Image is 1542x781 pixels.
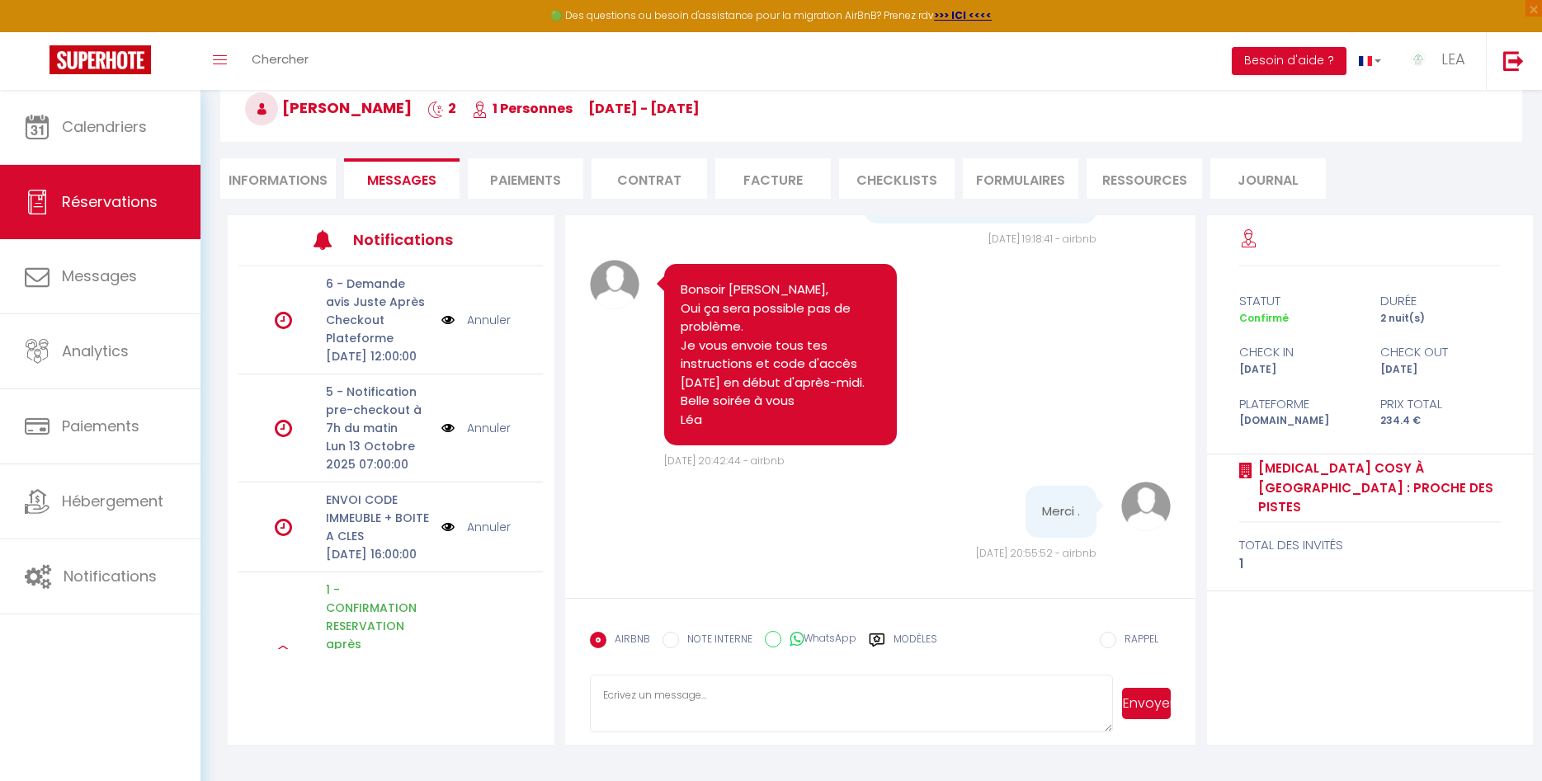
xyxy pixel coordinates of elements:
div: statut [1228,291,1370,311]
a: ... LEA [1393,32,1486,90]
img: NO IMAGE [441,419,455,437]
a: [MEDICAL_DATA] Cosy à [GEOGRAPHIC_DATA] : Proche des pistes [1252,459,1500,517]
button: Besoin d'aide ? [1232,47,1346,75]
a: Chercher [239,32,321,90]
label: NOTE INTERNE [679,632,752,650]
span: 1 Personnes [472,99,573,118]
span: Confirmé [1239,311,1289,325]
pre: Bonsoir [PERSON_NAME], Oui ça sera possible pas de problème. Je vous envoie tous tes instructions... [681,280,880,429]
div: Prix total [1370,394,1511,414]
p: ENVOI CODE IMMEUBLE + BOITE A CLES [326,491,431,545]
div: 1 [1239,554,1500,574]
a: Annuler [467,518,511,536]
span: Messages [62,266,137,286]
label: AIRBNB [606,632,650,650]
span: Notifications [64,566,157,586]
span: Messages [367,171,436,190]
img: NO IMAGE [441,647,455,660]
div: total des invités [1239,535,1500,555]
h3: Notifications [353,221,480,258]
p: [DATE] 12:00:00 [326,347,431,365]
div: check in [1228,342,1370,362]
p: 5 - Notification pre-checkout à 7h du matin [326,383,431,437]
img: ... [1406,47,1431,72]
li: Journal [1210,158,1326,199]
span: Calendriers [62,116,147,137]
li: FORMULAIRES [963,158,1078,199]
span: Chercher [252,50,309,68]
a: Annuler [467,311,511,329]
p: Lun 13 Octobre 2025 07:00:00 [326,437,431,473]
div: [DATE] [1228,362,1370,378]
li: Contrat [592,158,707,199]
div: [DOMAIN_NAME] [1228,413,1370,429]
span: Réservations [62,191,158,212]
span: Paiements [62,416,139,436]
p: 6 - Demande avis Juste Après Checkout Plateforme [326,275,431,347]
div: 234.4 € [1370,413,1511,429]
div: durée [1370,291,1511,311]
p: 1 - CONFIRMATION RESERVATION après soumission Formulaire Bienvenue [326,581,431,708]
li: CHECKLISTS [839,158,955,199]
pre: Merci . [1042,502,1080,521]
span: [DATE] 20:42:44 - airbnb [664,454,785,468]
span: LEA [1441,49,1465,69]
p: [DATE] 16:00:00 [326,545,431,563]
label: Modèles [894,632,937,661]
li: Paiements [468,158,583,199]
a: >>> ICI <<<< [934,8,992,22]
label: RAPPEL [1116,632,1158,650]
li: Ressources [1087,158,1202,199]
li: Informations [220,158,336,199]
img: avatar.png [590,260,639,309]
div: check out [1370,342,1511,362]
button: Envoyer [1122,688,1172,719]
div: 2 nuit(s) [1370,311,1511,327]
div: Plateforme [1228,394,1370,414]
span: 2 [427,99,456,118]
span: Hébergement [62,491,163,511]
span: [PERSON_NAME] [245,97,412,118]
span: [DATE] - [DATE] [588,99,700,118]
span: [DATE] 19:18:41 - airbnb [988,232,1096,246]
label: WhatsApp [781,631,856,649]
div: [DATE] [1370,362,1511,378]
img: avatar.png [1121,482,1171,531]
li: Facture [715,158,831,199]
img: logout [1503,50,1524,71]
a: Annuler [467,419,511,437]
img: Super Booking [50,45,151,74]
img: NO IMAGE [441,311,455,329]
span: [DATE] 20:55:52 - airbnb [976,546,1096,560]
span: Analytics [62,341,129,361]
img: NO IMAGE [441,518,455,536]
